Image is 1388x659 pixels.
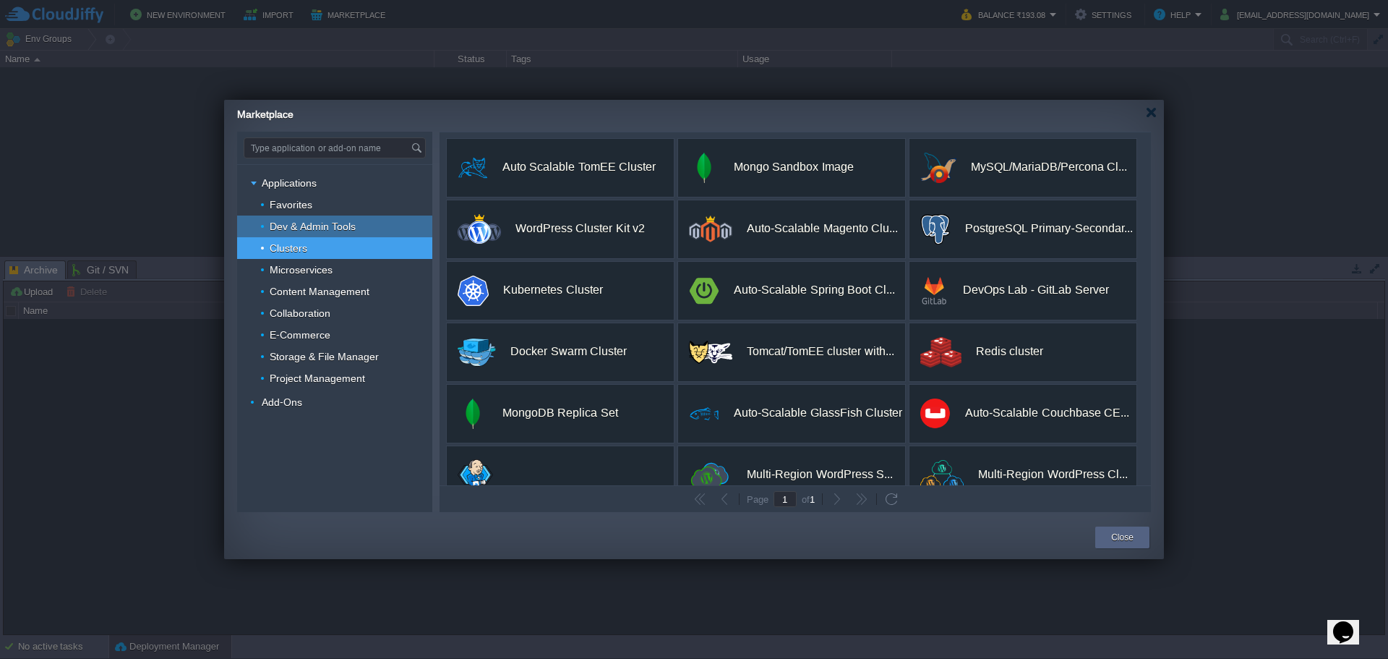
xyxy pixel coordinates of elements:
div: Auto-Scalable Couchbase CE Cluster [965,398,1129,428]
a: Clusters [268,242,309,255]
a: Microservices [268,263,335,276]
div: MySQL/MariaDB/Percona Cluster [971,152,1127,182]
div: Docker Swarm Cluster [510,336,627,367]
img: gitlab-logo.png [920,276,948,306]
img: new-logo-multiregion-standalone.svg [689,460,732,490]
div: Auto-Scalable Spring Boot Cluster [734,275,895,305]
img: docker-swarm-logo-89x70.png [458,337,496,367]
div: Mongo Sandbox Image [734,152,854,182]
a: Dev & Admin Tools [268,220,358,233]
a: Applications [260,177,319,190]
div: of [797,493,820,505]
img: mysql-mariadb-percona-logo.png [920,153,956,183]
div: WordPress Cluster Kit v2 [515,213,645,244]
img: couchbase-logo.png [920,399,951,429]
div: Auto-Scalable Magento Cluster v2 [747,213,898,244]
img: 82dark-back-01.svg [920,460,964,490]
div: Auto Scalable TomEE Cluster [502,152,656,182]
a: E-Commerce [268,328,333,341]
div: Tomcat/TomEE cluster with High Availability [747,336,894,367]
div: Redis cluster [976,336,1043,367]
a: Add-Ons [260,396,304,409]
div: Multi-Region WordPress Cluster v1 (Alpha) [978,459,1128,490]
a: Project Management [268,372,367,385]
img: spring-boot-logo.png [689,276,719,306]
a: Content Management [268,285,372,298]
img: tomcat-cluster-logo.svg [689,341,732,364]
img: k8s-logo.png [458,276,489,306]
div: PostgreSQL Primary-Secondary Cluster [965,213,1133,244]
img: tomee-logo.png [458,153,488,183]
img: wp-cluster-kit.svg [458,214,501,244]
img: redis-cluster.png [920,337,961,367]
div: DevOps Lab - GitLab Server [963,275,1109,305]
img: jenkins-jelastic.png [458,459,493,490]
span: Marketplace [237,109,294,120]
button: Close [1111,530,1134,545]
div: Kubernetes Cluster [503,275,602,305]
img: mongodb-70x70.png [458,399,488,429]
a: Collaboration [268,307,333,320]
div: Page [742,494,774,504]
div: MongoDB Replica Set [502,398,618,428]
div: Multi-Region WordPress Standalone [747,459,893,490]
span: 1 [810,494,815,505]
img: postgres-70x70.png [920,214,951,245]
img: glassfish-logo.png [689,399,719,429]
div: Auto-Scalable GlassFish Cluster [734,398,902,428]
a: Storage & File Manager [268,350,381,363]
img: magento-enterprise-small-v2.png [689,216,732,242]
img: mongodb-70x70.png [689,153,719,183]
iframe: chat widget [1327,601,1374,645]
a: Favorites [268,198,314,211]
